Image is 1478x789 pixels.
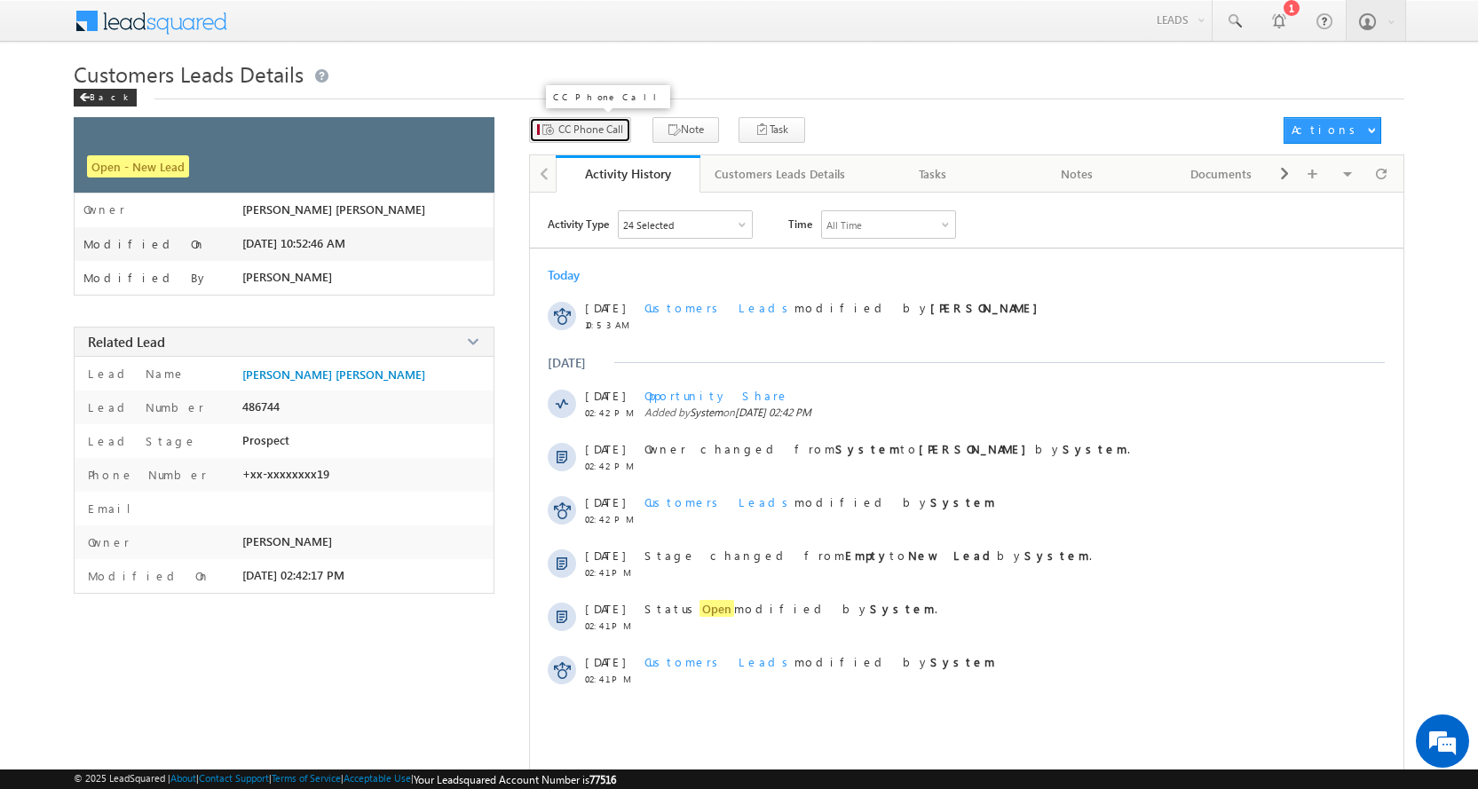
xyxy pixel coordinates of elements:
[644,600,937,617] span: Status modified by .
[585,654,625,669] span: [DATE]
[242,202,425,217] span: [PERSON_NAME] [PERSON_NAME]
[242,236,345,250] span: [DATE] 10:52:46 AM
[1164,163,1278,185] div: Documents
[344,772,411,784] a: Acceptable Use
[585,567,638,578] span: 02:41 PM
[74,772,616,786] span: © 2025 LeadSquared | | | | |
[908,548,997,563] strong: New Lead
[83,271,209,285] label: Modified By
[715,163,845,185] div: Customers Leads Details
[788,210,812,237] span: Time
[585,407,638,418] span: 02:42 PM
[930,300,1047,315] strong: [PERSON_NAME]
[690,406,723,419] span: System
[585,494,625,509] span: [DATE]
[83,467,207,482] label: Phone Number
[1024,548,1089,563] strong: System
[83,433,197,448] label: Lead Stage
[1020,163,1134,185] div: Notes
[529,117,631,143] button: CC Phone Call
[242,568,344,582] span: [DATE] 02:42:17 PM
[835,441,900,456] strong: System
[644,494,995,509] span: modified by
[700,155,861,193] a: Customers Leads Details
[548,210,609,237] span: Activity Type
[585,441,625,456] span: [DATE]
[83,399,204,414] label: Lead Number
[585,548,625,563] span: [DATE]
[170,772,196,784] a: About
[623,219,674,231] div: 24 Selected
[199,772,269,784] a: Contact Support
[619,211,752,238] div: Owner Changed,Status Changed,Stage Changed,Source Changed,Notes & 19 more..
[1006,155,1150,193] a: Notes
[74,59,304,88] span: Customers Leads Details
[644,300,1047,315] span: modified by
[1284,117,1381,144] button: Actions
[83,202,125,217] label: Owner
[556,155,700,193] a: Activity History
[553,91,663,103] p: CC Phone Call
[585,514,638,525] span: 02:42 PM
[83,534,130,549] label: Owner
[585,674,638,684] span: 02:41 PM
[644,654,995,669] span: modified by
[1063,441,1127,456] strong: System
[585,320,638,330] span: 10:53 AM
[242,399,280,414] span: 486744
[242,433,289,447] span: Prospect
[826,219,862,231] div: All Time
[644,548,1092,563] span: Stage changed from to by .
[569,165,687,182] div: Activity History
[875,163,990,185] div: Tasks
[585,300,625,315] span: [DATE]
[242,534,332,548] span: [PERSON_NAME]
[272,772,341,784] a: Terms of Service
[845,548,889,563] strong: Empty
[558,122,623,138] span: CC Phone Call
[74,89,137,107] div: Back
[919,441,1035,456] strong: [PERSON_NAME]
[644,441,1130,456] span: Owner changed from to by .
[242,270,332,284] span: [PERSON_NAME]
[644,406,1329,419] span: Added by on
[930,654,995,669] strong: System
[1150,155,1294,193] a: Documents
[644,300,794,315] span: Customers Leads
[83,237,206,251] label: Modified On
[83,366,186,381] label: Lead Name
[930,494,995,509] strong: System
[644,494,794,509] span: Customers Leads
[870,601,935,616] strong: System
[414,773,616,786] span: Your Leadsquared Account Number is
[242,467,329,481] span: +xx-xxxxxxxx19
[585,601,625,616] span: [DATE]
[88,333,165,351] span: Related Lead
[548,266,605,283] div: Today
[1292,122,1362,138] div: Actions
[242,367,425,382] a: [PERSON_NAME] [PERSON_NAME]
[644,388,789,403] span: Opportunity Share
[739,117,805,143] button: Task
[644,654,794,669] span: Customers Leads
[652,117,719,143] button: Note
[585,620,638,631] span: 02:41 PM
[585,388,625,403] span: [DATE]
[87,155,189,178] span: Open - New Lead
[735,406,811,419] span: [DATE] 02:42 PM
[699,600,734,617] span: Open
[548,354,605,371] div: [DATE]
[861,155,1006,193] a: Tasks
[83,501,145,516] label: Email
[585,461,638,471] span: 02:42 PM
[589,773,616,786] span: 77516
[83,568,210,583] label: Modified On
